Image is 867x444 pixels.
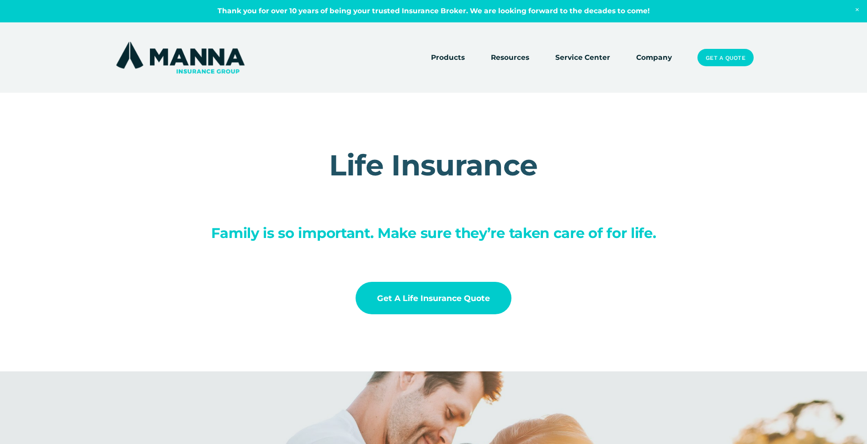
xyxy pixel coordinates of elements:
[114,40,247,75] img: Manna Insurance Group
[431,51,465,64] a: folder dropdown
[555,51,610,64] a: Service Center
[491,52,529,63] span: Resources
[636,51,672,64] a: Company
[329,148,537,183] span: Life Insurance
[697,49,753,66] a: Get a Quote
[211,224,656,242] span: Family is so important. Make sure they’re taken care of for life.
[491,51,529,64] a: folder dropdown
[431,52,465,63] span: Products
[356,282,512,314] a: Get a Life Insurance Quote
